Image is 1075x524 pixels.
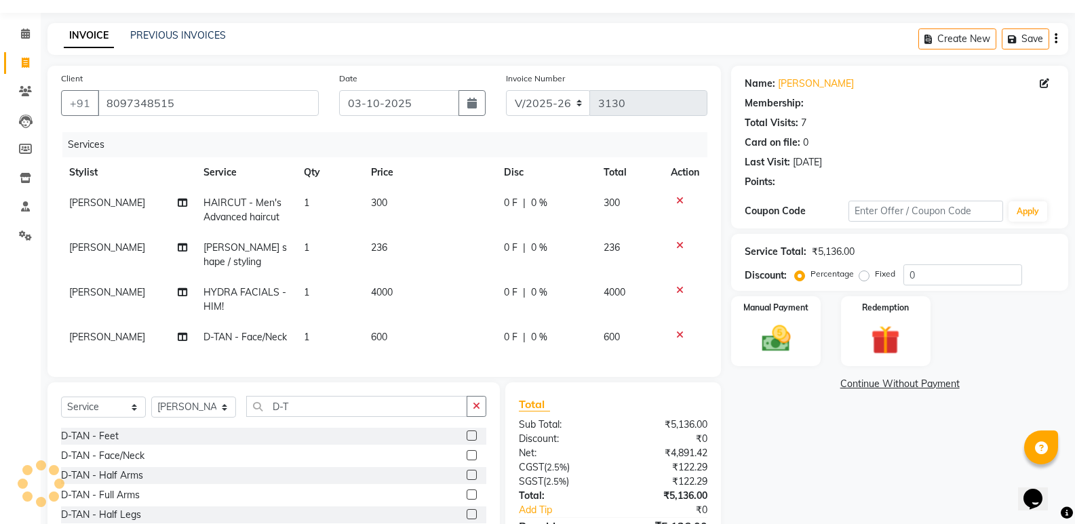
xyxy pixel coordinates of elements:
span: Total [519,397,550,411]
input: Enter Offer / Coupon Code [848,201,1003,222]
img: _cash.svg [753,322,800,355]
span: 600 [604,331,620,343]
div: Net: [509,446,613,460]
div: Total Visits: [745,116,798,130]
div: Service Total: [745,245,806,259]
span: 2.5% [546,476,566,487]
div: ₹0 [631,503,718,517]
span: 300 [604,197,620,209]
th: Stylist [61,157,195,188]
div: Points: [745,175,775,189]
label: Manual Payment [743,302,808,314]
div: ₹0 [613,432,718,446]
div: D-TAN - Feet [61,429,119,443]
a: Continue Without Payment [734,377,1066,391]
input: Search or Scan [246,396,467,417]
a: PREVIOUS INVOICES [130,29,226,41]
span: 0 F [504,285,517,300]
div: Services [62,132,718,157]
span: [PERSON_NAME] [69,331,145,343]
label: Date [339,73,357,85]
div: ₹5,136.00 [613,418,718,432]
span: 0 % [531,330,547,344]
span: | [523,196,526,210]
label: Client [61,73,83,85]
div: D-TAN - Face/Neck [61,449,144,463]
span: HYDRA FACIALS - HIM! [203,286,286,313]
div: ₹122.29 [613,460,718,475]
div: 7 [801,116,806,130]
span: [PERSON_NAME] shape / styling [203,241,287,268]
a: [PERSON_NAME] [778,77,854,91]
div: Discount: [509,432,613,446]
span: 0 % [531,285,547,300]
span: 1 [304,241,309,254]
span: 1 [304,286,309,298]
span: 2.5% [547,462,567,472]
span: [PERSON_NAME] [69,286,145,298]
span: 236 [604,241,620,254]
button: Save [1002,28,1049,49]
span: 300 [371,197,387,209]
label: Redemption [862,302,909,314]
span: SGST [519,475,543,487]
div: ( ) [509,475,613,489]
span: 1 [304,197,309,209]
span: 4000 [371,286,393,298]
th: Service [195,157,296,188]
div: ( ) [509,460,613,475]
span: 1 [304,331,309,343]
span: 600 [371,331,387,343]
div: Total: [509,489,613,503]
div: [DATE] [793,155,822,169]
div: Coupon Code [745,204,848,218]
th: Price [363,157,496,188]
div: ₹122.29 [613,475,718,489]
span: CGST [519,461,544,473]
img: _gift.svg [862,322,909,358]
span: 0 F [504,241,517,255]
button: Apply [1009,201,1047,222]
iframe: chat widget [1018,470,1061,510]
span: 0 F [504,196,517,210]
div: Card on file: [745,136,800,150]
span: 236 [371,241,387,254]
div: ₹5,136.00 [812,245,855,259]
label: Percentage [810,268,854,280]
span: | [523,330,526,344]
div: Last Visit: [745,155,790,169]
span: HAIRCUT - Men's Advanced haircut [203,197,281,223]
div: D-TAN - Full Arms [61,488,140,502]
label: Fixed [875,268,895,280]
span: | [523,241,526,255]
div: ₹5,136.00 [613,489,718,503]
div: Membership: [745,96,804,110]
span: [PERSON_NAME] [69,197,145,209]
th: Action [663,157,707,188]
span: 0 % [531,196,547,210]
span: 0 F [504,330,517,344]
th: Total [595,157,663,188]
div: Sub Total: [509,418,613,432]
th: Qty [296,157,363,188]
input: Search by Name/Mobile/Email/Code [98,90,319,116]
button: +91 [61,90,99,116]
div: Name: [745,77,775,91]
span: 0 % [531,241,547,255]
span: D-TAN - Face/Neck [203,331,287,343]
label: Invoice Number [506,73,565,85]
a: Add Tip [509,503,631,517]
span: | [523,285,526,300]
th: Disc [496,157,596,188]
div: Discount: [745,268,787,283]
span: [PERSON_NAME] [69,241,145,254]
div: ₹4,891.42 [613,446,718,460]
a: INVOICE [64,24,114,48]
span: 4000 [604,286,625,298]
div: D-TAN - Half Arms [61,468,143,483]
div: 0 [803,136,808,150]
div: D-TAN - Half Legs [61,508,141,522]
button: Create New [918,28,996,49]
